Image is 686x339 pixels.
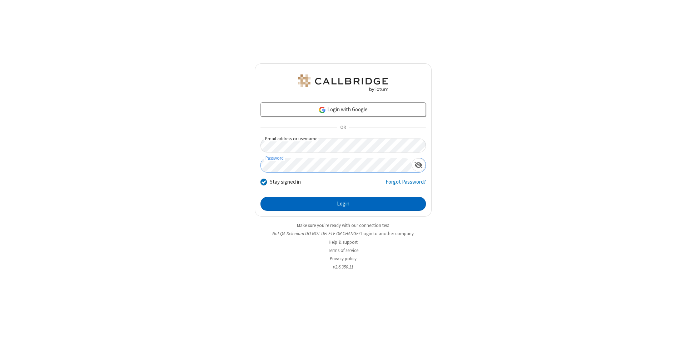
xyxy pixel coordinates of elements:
iframe: Chat [668,320,681,334]
button: Login to another company [361,230,414,237]
a: Make sure you're ready with our connection test [297,222,389,228]
img: QA Selenium DO NOT DELETE OR CHANGE [297,74,389,92]
input: Password [261,158,412,172]
div: Show password [412,158,426,171]
a: Login with Google [260,102,426,117]
span: OR [337,123,349,133]
a: Terms of service [328,247,358,253]
a: Forgot Password? [386,178,426,192]
input: Email address or username [260,139,426,152]
li: Not QA Selenium DO NOT DELETE OR CHANGE? [255,230,432,237]
img: google-icon.png [318,106,326,114]
label: Stay signed in [270,178,301,186]
a: Help & support [329,239,358,245]
li: v2.6.350.11 [255,263,432,270]
button: Login [260,197,426,211]
a: Privacy policy [330,256,357,262]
